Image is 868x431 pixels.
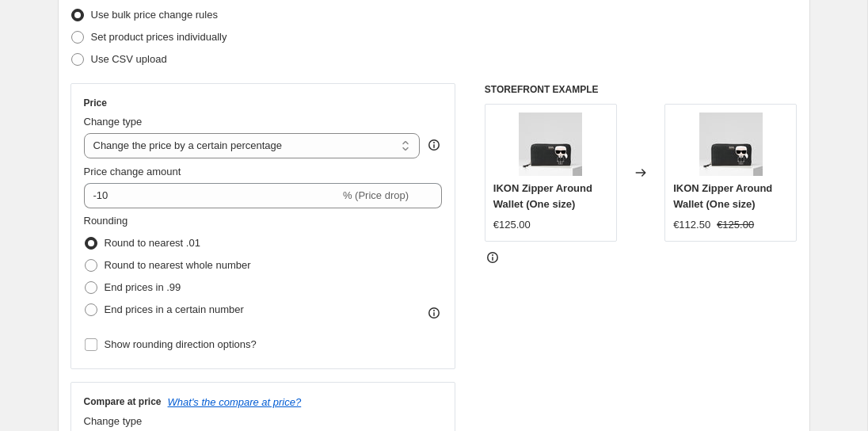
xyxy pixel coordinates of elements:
span: Round to nearest whole number [105,259,251,271]
img: 205W3213999_1_80x.jpg [519,113,582,176]
strike: €125.00 [717,217,754,233]
h3: Compare at price [84,395,162,408]
h3: Price [84,97,107,109]
span: % (Price drop) [343,189,409,201]
span: Rounding [84,215,128,227]
span: Price change amount [84,166,181,177]
span: Show rounding direction options? [105,338,257,350]
div: €125.00 [493,217,531,233]
span: Change type [84,116,143,128]
div: help [426,137,442,153]
h6: STOREFRONT EXAMPLE [485,83,798,96]
span: End prices in a certain number [105,303,244,315]
span: Use CSV upload [91,53,167,65]
span: End prices in .99 [105,281,181,293]
span: IKON Zipper Around Wallet (One size) [673,182,772,210]
img: 205W3213999_1_80x.jpg [699,113,763,176]
span: Set product prices individually [91,31,227,43]
span: IKON Zipper Around Wallet (One size) [493,182,592,210]
span: Round to nearest .01 [105,237,200,249]
button: What's the compare at price? [168,396,302,408]
input: -15 [84,183,340,208]
span: Use bulk price change rules [91,9,218,21]
span: Change type [84,415,143,427]
div: €112.50 [673,217,710,233]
